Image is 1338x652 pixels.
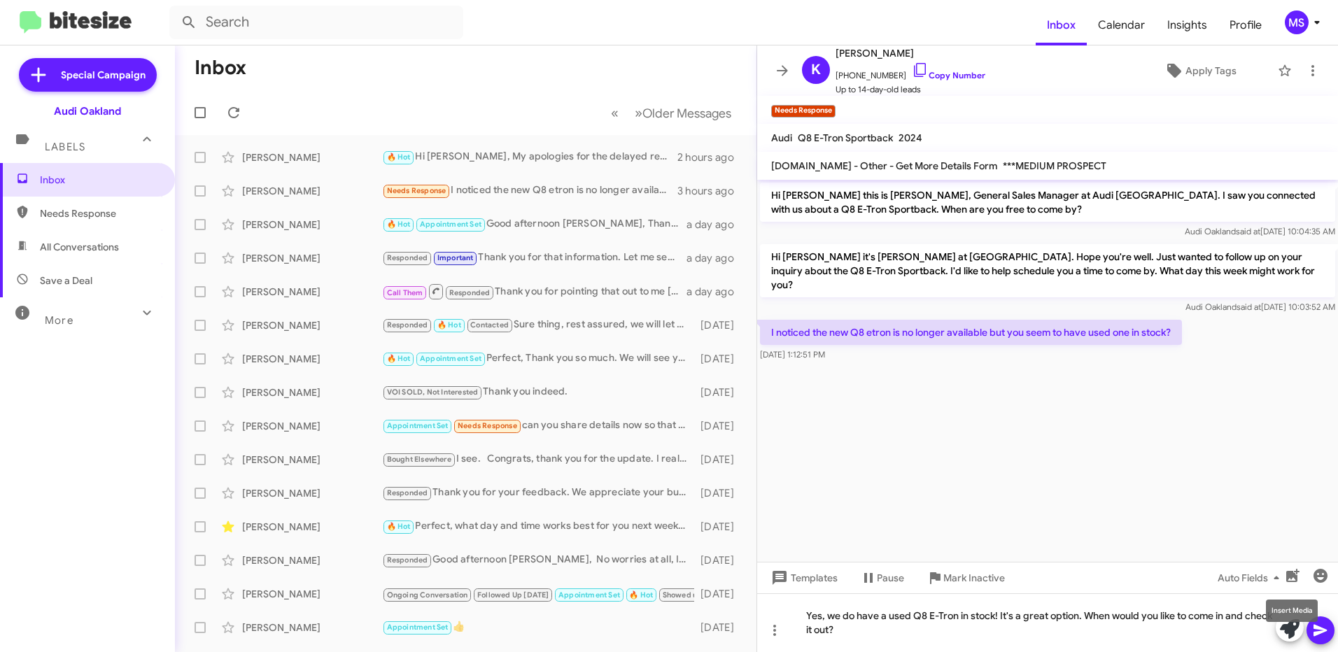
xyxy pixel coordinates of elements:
span: K [811,59,821,81]
a: Special Campaign [19,58,157,92]
div: [DATE] [694,587,745,601]
div: 👍 [382,619,694,635]
span: Pause [877,565,904,590]
button: Auto Fields [1206,565,1296,590]
div: [PERSON_NAME] [242,621,382,635]
div: [PERSON_NAME] [242,285,382,299]
span: Needs Response [387,186,446,195]
div: [PERSON_NAME] [242,553,382,567]
span: Audi Oakland [DATE] 10:04:35 AM [1185,226,1335,236]
div: Audi Oakland [54,104,121,118]
div: [PERSON_NAME] [242,251,382,265]
div: Good afternoon [PERSON_NAME], No worries at all, I understand you're not ready to move forward ju... [382,552,694,568]
span: All Conversations [40,240,119,254]
span: Important [437,253,474,262]
span: 🔥 Hot [387,153,411,162]
span: said at [1236,226,1260,236]
div: Thank you for that information. Let me see what I got here. [382,250,686,266]
div: a day ago [686,251,745,265]
div: [DATE] [694,453,745,467]
div: Inbound Call [382,585,694,602]
span: 🔥 Hot [387,522,411,531]
span: Q8 E-Tron Sportback [798,132,893,144]
div: a day ago [686,285,745,299]
button: Mark Inactive [915,565,1016,590]
div: [PERSON_NAME] [242,385,382,399]
span: Auto Fields [1218,565,1285,590]
div: 3 hours ago [677,184,745,198]
span: Needs Response [458,421,517,430]
span: Ongoing Conversation [387,590,468,600]
div: [DATE] [694,486,745,500]
button: MS [1273,10,1323,34]
span: Appointment Set [558,590,620,600]
span: More [45,314,73,327]
div: a day ago [686,218,745,232]
div: [PERSON_NAME] [242,419,382,433]
span: Needs Response [40,206,159,220]
span: 2024 [899,132,922,144]
div: I see. Congrats, thank you for the update. I really appreciate it. Wishing you many happy miles w... [382,451,694,467]
div: Thank you for pointing that out to me [PERSON_NAME]. Let me check on this for you real quick. I w... [382,283,686,300]
p: I noticed the new Q8 etron is no longer available but you seem to have used one in stock? [760,320,1182,345]
div: [PERSON_NAME] [242,184,382,198]
span: 🔥 Hot [387,220,411,229]
div: MS [1285,10,1309,34]
a: Inbox [1036,5,1087,45]
span: Older Messages [642,106,731,121]
span: Call Them [387,288,423,297]
a: Profile [1218,5,1273,45]
input: Search [169,6,463,39]
span: ***MEDIUM PROSPECT [1003,160,1106,172]
span: 🔥 Hot [629,590,653,600]
span: Contacted [470,320,509,329]
button: Previous [603,99,627,127]
div: [PERSON_NAME] [242,318,382,332]
p: Hi [PERSON_NAME] it's [PERSON_NAME] at [GEOGRAPHIC_DATA]. Hope you're well. Just wanted to follow... [760,244,1335,297]
button: Apply Tags [1129,58,1271,83]
div: [DATE] [694,318,745,332]
button: Next [626,99,740,127]
span: Showed up and SOLD [663,590,740,600]
div: [DATE] [694,385,745,399]
span: [PERSON_NAME] [836,45,985,62]
div: Insert Media [1266,600,1318,622]
span: Responded [449,288,491,297]
a: Copy Number [912,70,985,80]
span: Bought Elsewhere [387,455,451,464]
span: Appointment Set [420,220,481,229]
span: Followed Up [DATE] [477,590,549,600]
span: Responded [387,253,428,262]
div: Perfect, Thank you so much. We will see you [DATE] morning. Safe travels. :) [382,350,694,367]
button: Pause [849,565,915,590]
nav: Page navigation example [603,99,740,127]
div: [PERSON_NAME] [242,218,382,232]
div: Yes, we do have a used Q8 E-Tron in stock! It's a great option. When would you like to come in an... [757,593,1338,652]
a: Insights [1156,5,1218,45]
span: said at [1237,302,1261,312]
div: [DATE] [694,419,745,433]
span: Inbox [40,173,159,187]
span: Labels [45,141,85,153]
span: Apply Tags [1185,58,1237,83]
span: Responded [387,555,428,565]
span: [PHONE_NUMBER] [836,62,985,83]
span: Save a Deal [40,274,92,288]
div: 2 hours ago [677,150,745,164]
span: Mark Inactive [943,565,1005,590]
div: Perfect, what day and time works best for you next week, I want to make sure my brand specialist ... [382,518,694,534]
span: Responded [387,320,428,329]
div: Hi [PERSON_NAME], My apologies for the delayed response. Absolutely, let me know what time this a... [382,149,677,165]
span: Audi Oakland [DATE] 10:03:52 AM [1185,302,1335,312]
span: [DOMAIN_NAME] - Other - Get More Details Form [771,160,997,172]
h1: Inbox [195,57,246,79]
a: Calendar [1087,5,1156,45]
div: Good afternoon [PERSON_NAME], Thank you for reaching out. Absolutely you could. We will see you [... [382,216,686,232]
span: « [611,104,619,122]
p: Hi [PERSON_NAME] this is [PERSON_NAME], General Sales Manager at Audi [GEOGRAPHIC_DATA]. I saw yo... [760,183,1335,222]
span: Appointment Set [387,421,449,430]
small: Needs Response [771,105,836,118]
